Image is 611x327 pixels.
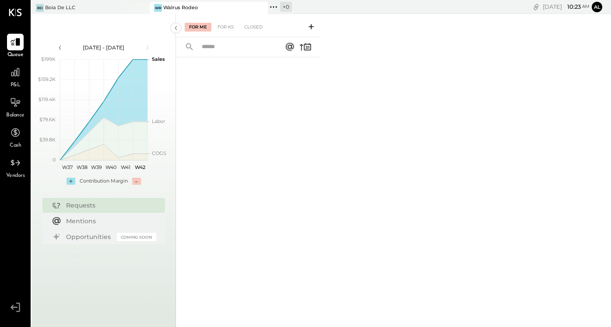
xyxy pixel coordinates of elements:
div: [DATE] - [DATE] [67,44,141,51]
text: Sales [152,56,165,62]
a: Balance [0,94,30,120]
a: Cash [0,124,30,150]
text: $119.4K [39,96,56,102]
div: WR [154,4,162,12]
button: Al [592,2,602,12]
span: am [582,4,590,10]
div: Coming Soon [117,233,156,241]
div: For KS [213,23,238,32]
div: Requests [66,201,152,210]
span: Vendors [6,172,25,180]
a: Vendors [0,155,30,180]
text: Labor [152,118,165,124]
span: Queue [7,51,24,59]
text: 0 [53,157,56,163]
div: [DATE] [543,3,590,11]
div: Contribution Margin [80,178,128,185]
span: P&L [11,81,21,89]
text: W37 [62,164,72,170]
span: Cash [10,142,21,150]
div: For Me [185,23,211,32]
div: Walrus Rodeo [163,4,198,11]
div: Boia De LLC [45,4,75,11]
text: W39 [91,164,102,170]
div: Opportunities [66,232,112,241]
span: 10 : 23 [563,3,581,11]
text: $39.8K [39,137,56,143]
text: W42 [135,164,145,170]
text: W38 [76,164,87,170]
div: Closed [240,23,267,32]
div: + [67,178,75,185]
text: $159.2K [38,76,56,82]
a: Queue [0,34,30,59]
text: $79.6K [39,116,56,123]
span: Balance [6,112,25,120]
div: - [132,178,141,185]
text: COGS [152,150,166,156]
text: $199K [41,56,56,62]
div: Mentions [66,217,152,225]
div: + 0 [280,2,292,12]
div: BD [36,4,44,12]
div: copy link [532,2,541,11]
text: W41 [121,164,130,170]
text: W40 [105,164,116,170]
a: P&L [0,64,30,89]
